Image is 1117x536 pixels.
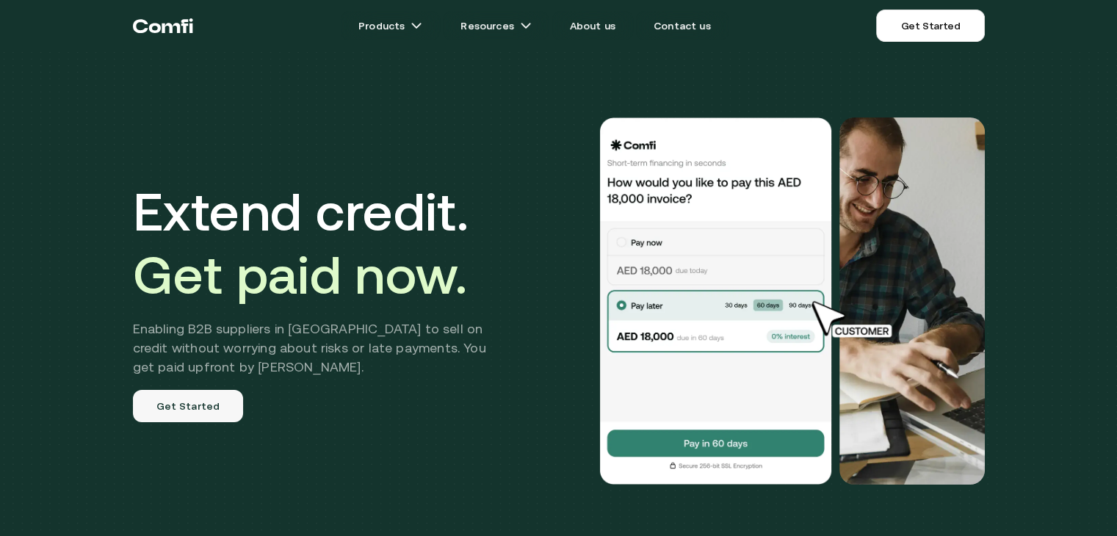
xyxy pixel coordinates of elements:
a: Contact us [636,11,729,40]
h1: Extend credit. [133,180,508,306]
a: Get Started [876,10,984,42]
img: arrow icons [411,20,422,32]
span: Get paid now. [133,245,468,305]
a: Productsarrow icons [341,11,440,40]
img: Would you like to pay this AED 18,000.00 invoice? [599,117,834,485]
a: Get Started [133,390,244,422]
img: Would you like to pay this AED 18,000.00 invoice? [839,117,985,485]
h2: Enabling B2B suppliers in [GEOGRAPHIC_DATA] to sell on credit without worrying about risks or lat... [133,319,508,377]
a: Return to the top of the Comfi home page [133,4,193,48]
img: arrow icons [520,20,532,32]
a: About us [552,11,633,40]
a: Resourcesarrow icons [443,11,549,40]
img: cursor [801,299,908,340]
